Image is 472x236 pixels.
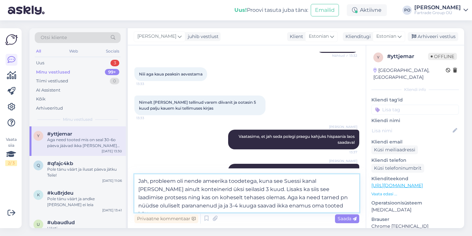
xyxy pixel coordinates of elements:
[371,117,459,124] p: Kliendi nimi
[134,214,198,223] div: Privaatne kommentaar
[373,67,446,81] div: [GEOGRAPHIC_DATA], [GEOGRAPHIC_DATA]
[347,4,387,16] div: Aktiivne
[37,163,40,168] span: q
[110,60,119,66] div: 3
[372,127,451,134] input: Lisa nimi
[47,196,122,208] div: Pole tänu väärt ja andke [PERSON_NAME] ei leia
[105,47,121,55] div: Socials
[36,78,68,84] div: Tiimi vestlused
[371,223,459,230] p: Chrome [TECHNICAL_ID]
[376,33,396,40] span: Estonian
[110,78,119,84] div: 0
[371,206,459,213] p: [MEDICAL_DATA]
[136,116,161,120] span: 13:33
[47,161,73,166] span: #qfajc4kb
[105,69,119,75] div: 99+
[338,216,357,222] span: Saada
[239,134,356,145] span: Vaatasime, et jah seda polegi praegu kahjuks hispaania laos saadaval
[428,53,457,60] span: Offline
[36,69,70,75] div: Minu vestlused
[63,117,92,122] span: Minu vestlused
[136,81,161,86] span: 13:33
[387,53,428,60] div: # yttjemar
[139,100,257,111] span: Nimelt [PERSON_NAME] tellinud varem diivanit ja ootasin 5 kuud palju kauem kui tellimuses kirjas
[35,47,42,55] div: All
[36,87,60,94] div: AI Assistent
[377,55,380,60] span: y
[371,175,459,182] p: Klienditeekond
[414,5,461,10] div: [PERSON_NAME]
[5,160,17,166] div: 2 / 3
[234,6,308,14] div: Proovi tasuta juba täna:
[41,34,67,41] span: Otsi kliente
[137,33,176,40] span: [PERSON_NAME]
[47,190,73,196] span: #ku8rjdeu
[37,192,40,197] span: k
[371,97,459,103] p: Kliendi tag'id
[371,139,459,145] p: Kliendi email
[371,157,459,164] p: Kliendi telefon
[234,7,247,13] b: Uus!
[414,5,468,15] a: [PERSON_NAME]Fartrade Group OÜ
[134,174,359,212] textarea: Jah, probleem oli nende ameerika toodetega, kuna see Suessi kanal [PERSON_NAME] ainult konteineri...
[371,145,418,154] div: Küsi meiliaadressi
[287,33,303,40] div: Klient
[47,225,122,231] div: Hästi.
[36,105,63,112] div: Arhiveeritud
[102,149,122,154] div: [DATE] 13:30
[139,72,203,76] span: Niii aga kaua peaksin aevestama
[5,137,17,166] div: Vaata siia
[102,208,122,213] div: [DATE] 13:41
[414,10,461,15] div: Fartrade Group OÜ
[371,87,459,93] div: Kliendi info
[371,200,459,206] p: Operatsioonisüsteem
[333,150,357,155] span: 13:37
[102,178,122,183] div: [DATE] 11:06
[371,216,459,223] p: Brauser
[311,4,339,16] button: Emailid
[251,168,356,179] span: Aga need tooted mis on seal 30-6o päeva jäävad ikka [PERSON_NAME] piirdesse, need üle tarneaja ei...
[371,182,423,188] a: [URL][DOMAIN_NAME]
[37,133,40,138] span: y
[185,33,219,40] div: juhib vestlust
[36,60,44,66] div: Uus
[37,222,40,227] span: u
[343,33,371,40] div: Klienditugi
[5,33,18,46] img: Askly Logo
[408,32,458,41] div: Arhiveeri vestlus
[47,166,122,178] div: Pole tänu väärt ja ilusat päeva jätku Teile!
[68,47,79,55] div: Web
[332,53,357,58] span: Nähtud ✓ 13:32
[47,131,72,137] span: #yttjemar
[371,191,459,197] p: Vaata edasi ...
[309,33,329,40] span: Estonian
[371,105,459,115] input: Lisa tag
[329,124,357,129] span: [PERSON_NAME]
[329,159,357,163] span: [PERSON_NAME]
[36,96,46,102] div: Kõik
[47,137,122,149] div: Aga need tooted mis on seal 30-6o päeva jäävad ikka [PERSON_NAME] piirdesse, need üle tarneaja ei...
[47,220,75,225] span: #ubaudlud
[371,164,424,173] div: Küsi telefoninumbrit
[403,6,412,15] div: PO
